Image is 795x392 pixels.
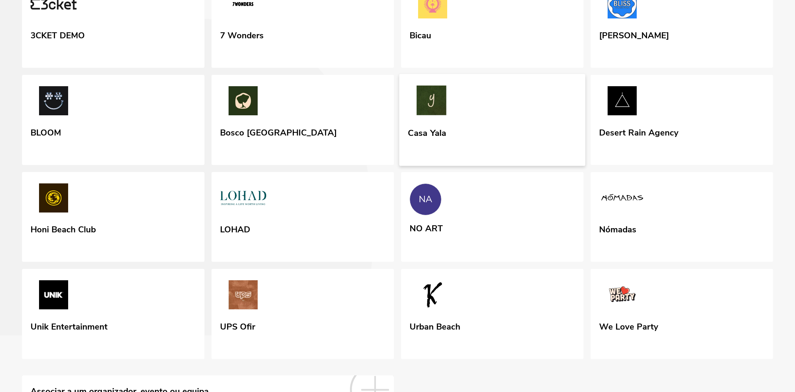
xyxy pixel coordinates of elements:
[31,280,77,312] img: Unik Entertainment
[599,222,636,235] div: Nómadas
[31,86,77,118] img: BLOOM
[399,74,585,166] a: Casa Yala Casa Yala
[212,269,394,359] a: UPS Ofir UPS Ofir
[31,222,96,235] div: Honi Beach Club
[220,28,264,41] div: 7 Wonders
[599,86,645,118] img: Desert Rain Agency
[599,319,658,332] div: We Love Party
[410,319,460,332] div: Urban Beach
[401,269,583,359] a: Urban Beach Urban Beach
[31,319,108,332] div: Unik Entertainment
[212,172,394,262] a: LOHAD LOHAD
[591,269,773,359] a: We Love Party We Love Party
[599,125,679,138] div: Desert Rain Agency
[22,172,204,262] a: Honi Beach Club Honi Beach Club
[599,183,645,215] img: Nómadas
[220,86,266,118] img: Bosco Porto
[31,125,61,138] div: BLOOM
[408,85,455,118] img: Casa Yala
[591,172,773,262] a: Nómadas Nómadas
[31,28,85,41] div: 3CKET DEMO
[410,280,456,312] img: Urban Beach
[410,28,431,41] div: Bicau
[220,319,255,332] div: UPS Ofir
[212,75,394,165] a: Bosco Porto Bosco [GEOGRAPHIC_DATA]
[419,194,432,205] div: NA
[22,269,204,359] a: Unik Entertainment Unik Entertainment
[408,125,446,138] div: Casa Yala
[220,280,266,312] img: UPS Ofir
[220,222,250,235] div: LOHAD
[401,172,583,261] a: NA NO ART
[591,75,773,165] a: Desert Rain Agency Desert Rain Agency
[22,75,204,165] a: BLOOM BLOOM
[31,183,77,215] img: Honi Beach Club
[220,183,266,215] img: LOHAD
[599,28,669,41] div: [PERSON_NAME]
[410,221,443,234] div: NO ART
[220,125,337,138] div: Bosco [GEOGRAPHIC_DATA]
[599,280,645,312] img: We Love Party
